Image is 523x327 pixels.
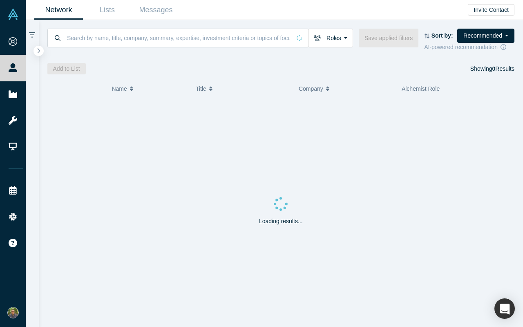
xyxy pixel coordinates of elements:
[83,0,132,20] a: Lists
[308,29,353,47] button: Roles
[492,65,514,72] span: Results
[299,80,323,97] span: Company
[112,80,127,97] span: Name
[196,80,290,97] button: Title
[457,29,514,43] button: Recommended
[424,43,514,52] div: AI-powered recommendation
[402,85,440,92] span: Alchemist Role
[7,307,19,318] img: Alex Glebov's Account
[492,65,496,72] strong: 0
[359,29,418,47] button: Save applied filters
[47,63,86,74] button: Add to List
[431,32,453,39] strong: Sort by:
[259,217,303,226] p: Loading results...
[132,0,180,20] a: Messages
[196,80,206,97] span: Title
[112,80,187,97] button: Name
[470,63,514,74] div: Showing
[7,9,19,20] img: Alchemist Vault Logo
[299,80,393,97] button: Company
[34,0,83,20] a: Network
[468,4,514,16] button: Invite Contact
[66,28,291,47] input: Search by name, title, company, summary, expertise, investment criteria or topics of focus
